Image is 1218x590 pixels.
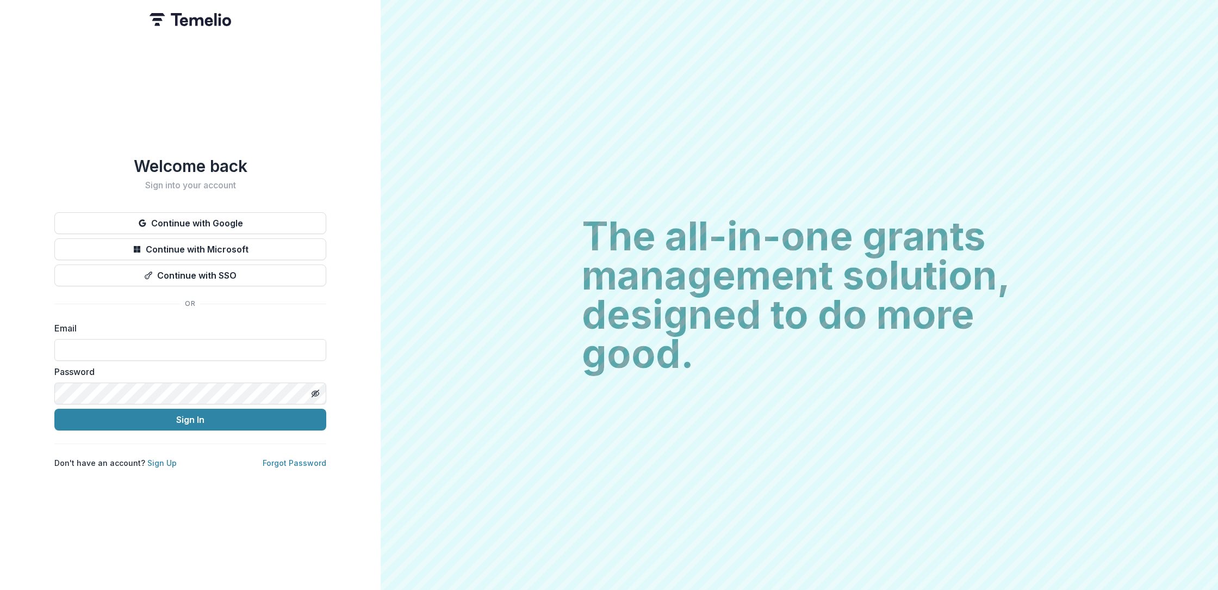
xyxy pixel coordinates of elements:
[307,385,324,402] button: Toggle password visibility
[54,409,326,431] button: Sign In
[54,212,326,234] button: Continue with Google
[147,458,177,468] a: Sign Up
[54,265,326,286] button: Continue with SSO
[54,156,326,176] h1: Welcome back
[150,13,231,26] img: Temelio
[54,180,326,190] h2: Sign into your account
[54,365,320,378] label: Password
[54,238,326,260] button: Continue with Microsoft
[54,322,320,335] label: Email
[54,457,177,469] p: Don't have an account?
[263,458,326,468] a: Forgot Password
